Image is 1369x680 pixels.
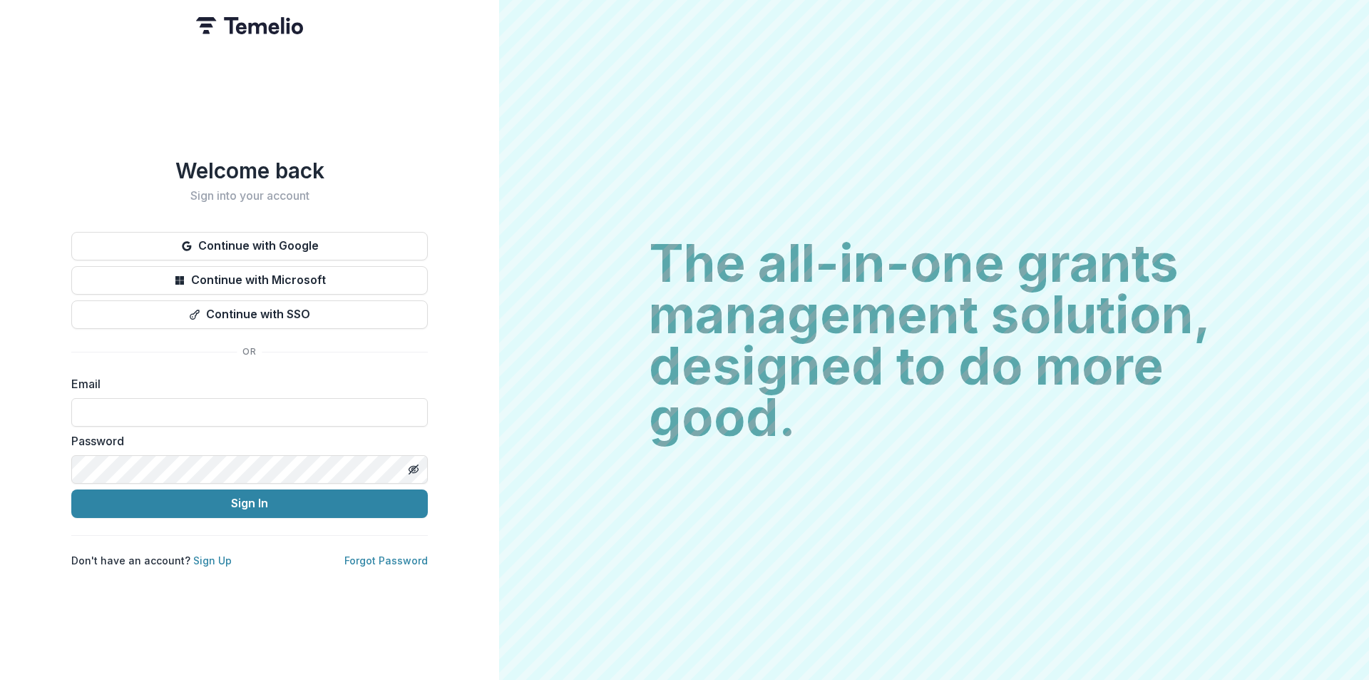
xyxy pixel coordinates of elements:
h1: Welcome back [71,158,428,183]
a: Sign Up [193,554,232,567]
p: Don't have an account? [71,553,232,568]
button: Continue with Microsoft [71,266,428,295]
a: Forgot Password [344,554,428,567]
img: Temelio [196,17,303,34]
label: Email [71,375,419,392]
label: Password [71,432,419,450]
button: Sign In [71,489,428,518]
h2: Sign into your account [71,189,428,203]
button: Toggle password visibility [402,458,425,481]
button: Continue with SSO [71,300,428,329]
button: Continue with Google [71,232,428,260]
